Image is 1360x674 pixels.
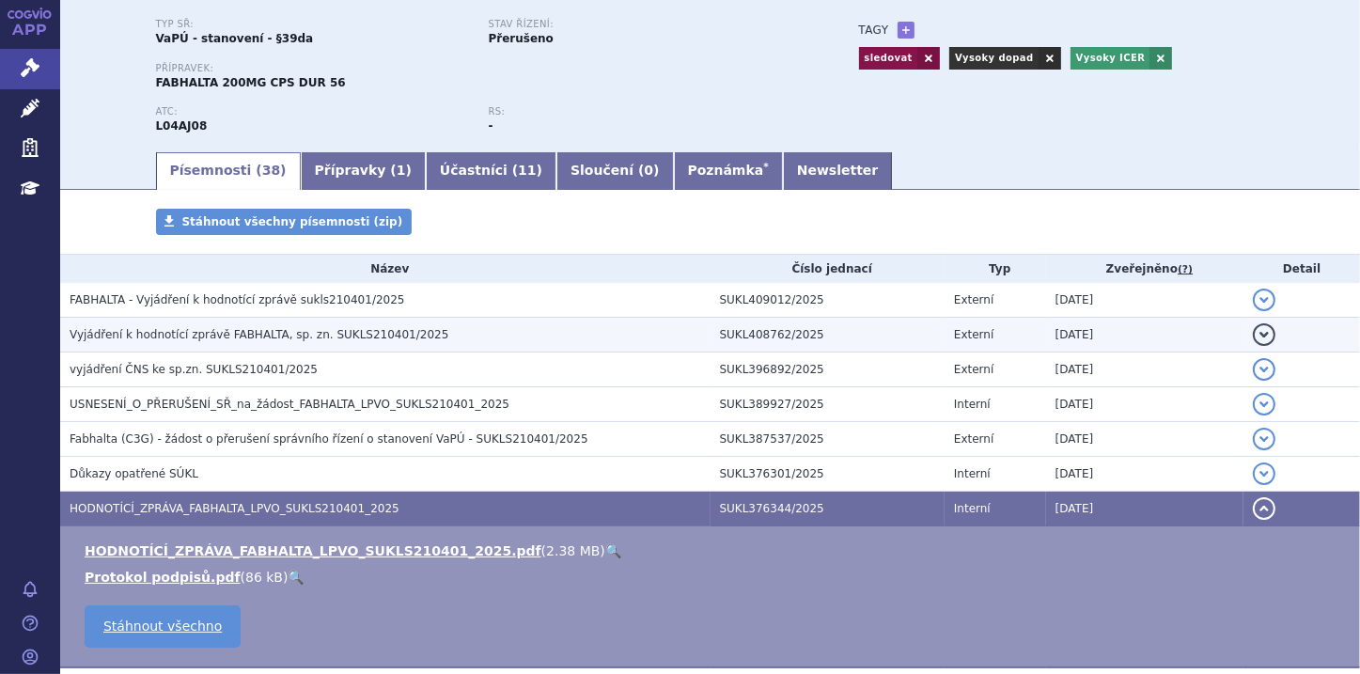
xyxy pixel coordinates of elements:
[711,318,945,353] td: SUKL408762/2025
[556,152,673,190] a: Sloučení (0)
[1046,387,1244,422] td: [DATE]
[711,353,945,387] td: SUKL396892/2025
[1046,318,1244,353] td: [DATE]
[489,106,803,118] p: RS:
[1243,255,1360,283] th: Detail
[674,152,783,190] a: Poznámka*
[954,398,991,411] span: Interní
[1046,283,1244,318] td: [DATE]
[711,457,945,492] td: SUKL376301/2025
[1253,428,1275,450] button: detail
[70,502,399,515] span: HODNOTÍCÍ_ZPRÁVA_FABHALTA_LPVO_SUKLS210401_2025
[1071,47,1150,70] a: Vysoky ICER
[156,19,470,30] p: Typ SŘ:
[898,22,914,39] a: +
[954,328,993,341] span: Externí
[60,255,711,283] th: Název
[156,152,301,190] a: Písemnosti (38)
[1046,353,1244,387] td: [DATE]
[711,283,945,318] td: SUKL409012/2025
[262,163,280,178] span: 38
[70,363,318,376] span: vyjádření ČNS ke sp.zn. SUKLS210401/2025
[245,570,283,585] span: 86 kB
[85,541,1341,560] li: ( )
[1253,497,1275,520] button: detail
[711,255,945,283] th: Číslo jednací
[1046,492,1244,526] td: [DATE]
[489,32,554,45] strong: Přerušeno
[397,163,406,178] span: 1
[954,502,991,515] span: Interní
[1253,462,1275,485] button: detail
[1046,422,1244,457] td: [DATE]
[156,106,470,118] p: ATC:
[156,32,314,45] strong: VaPÚ - stanovení - §39da
[489,119,493,133] strong: -
[1046,255,1244,283] th: Zveřejněno
[85,605,241,648] a: Stáhnout všechno
[85,570,241,585] a: Protokol podpisů.pdf
[70,432,588,446] span: Fabhalta (C3G) - žádost o přerušení správního řízení o stanovení VaPÚ - SUKLS210401/2025
[301,152,426,190] a: Přípravky (1)
[546,543,600,558] span: 2.38 MB
[156,63,821,74] p: Přípravek:
[1178,263,1193,276] abbr: (?)
[605,543,621,558] a: 🔍
[156,76,346,89] span: FABHALTA 200MG CPS DUR 56
[859,19,889,41] h3: Tagy
[1253,289,1275,311] button: detail
[1046,457,1244,492] td: [DATE]
[288,570,304,585] a: 🔍
[85,568,1341,587] li: ( )
[1253,393,1275,415] button: detail
[156,209,413,235] a: Stáhnout všechny písemnosti (zip)
[949,47,1039,70] a: Vysoky dopad
[711,492,945,526] td: SUKL376344/2025
[70,467,198,480] span: Důkazy opatřené SÚKL
[70,293,405,306] span: FABHALTA - Vyjádření k hodnotící zprávě sukls210401/2025
[70,328,448,341] span: Vyjádření k hodnotící zprávě FABHALTA, sp. zn. SUKLS210401/2025
[954,363,993,376] span: Externí
[518,163,536,178] span: 11
[954,467,991,480] span: Interní
[711,387,945,422] td: SUKL389927/2025
[182,215,403,228] span: Stáhnout všechny písemnosti (zip)
[1253,323,1275,346] button: detail
[954,293,993,306] span: Externí
[783,152,893,190] a: Newsletter
[1253,358,1275,381] button: detail
[859,47,917,70] a: sledovat
[70,398,509,411] span: USNESENÍ_O_PŘERUŠENÍ_SŘ_na_žádost_FABHALTA_LPVO_SUKLS210401_2025
[489,19,803,30] p: Stav řízení:
[85,543,541,558] a: HODNOTÍCÍ_ZPRÁVA_FABHALTA_LPVO_SUKLS210401_2025.pdf
[644,163,653,178] span: 0
[945,255,1046,283] th: Typ
[711,422,945,457] td: SUKL387537/2025
[954,432,993,446] span: Externí
[426,152,556,190] a: Účastníci (11)
[156,119,208,133] strong: IPTAKOPAN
